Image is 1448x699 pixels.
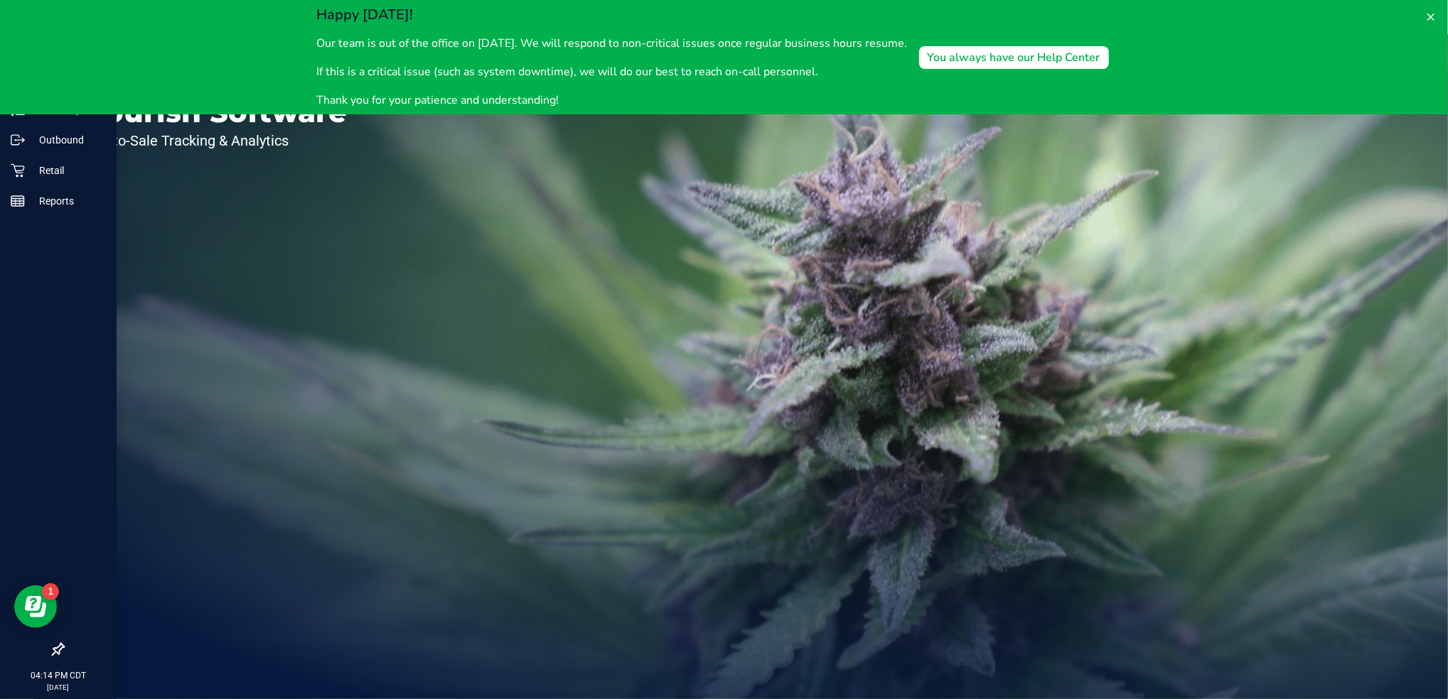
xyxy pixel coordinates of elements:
p: Outbound [25,131,110,148]
p: If this is a critical issue (such as system downtime), we will do our best to reach on-call perso... [317,63,908,80]
p: Retail [25,162,110,179]
p: Thank you for your patience and understanding! [317,92,908,109]
inline-svg: Reports [11,194,25,208]
p: Seed-to-Sale Tracking & Analytics [77,134,347,148]
p: Our team is out of the office on [DATE]. We will respond to non-critical issues once regular busi... [317,35,908,52]
inline-svg: Outbound [11,133,25,147]
iframe: Resource center [14,585,57,628]
p: Reports [25,193,110,210]
inline-svg: Retail [11,163,25,178]
p: 04:14 PM CDT [6,669,110,682]
p: Flourish Software [77,98,347,126]
div: You always have our Help Center [928,49,1100,66]
p: [DATE] [6,682,110,693]
iframe: Resource center unread badge [42,583,59,600]
h2: Happy [DATE]! [317,6,908,23]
